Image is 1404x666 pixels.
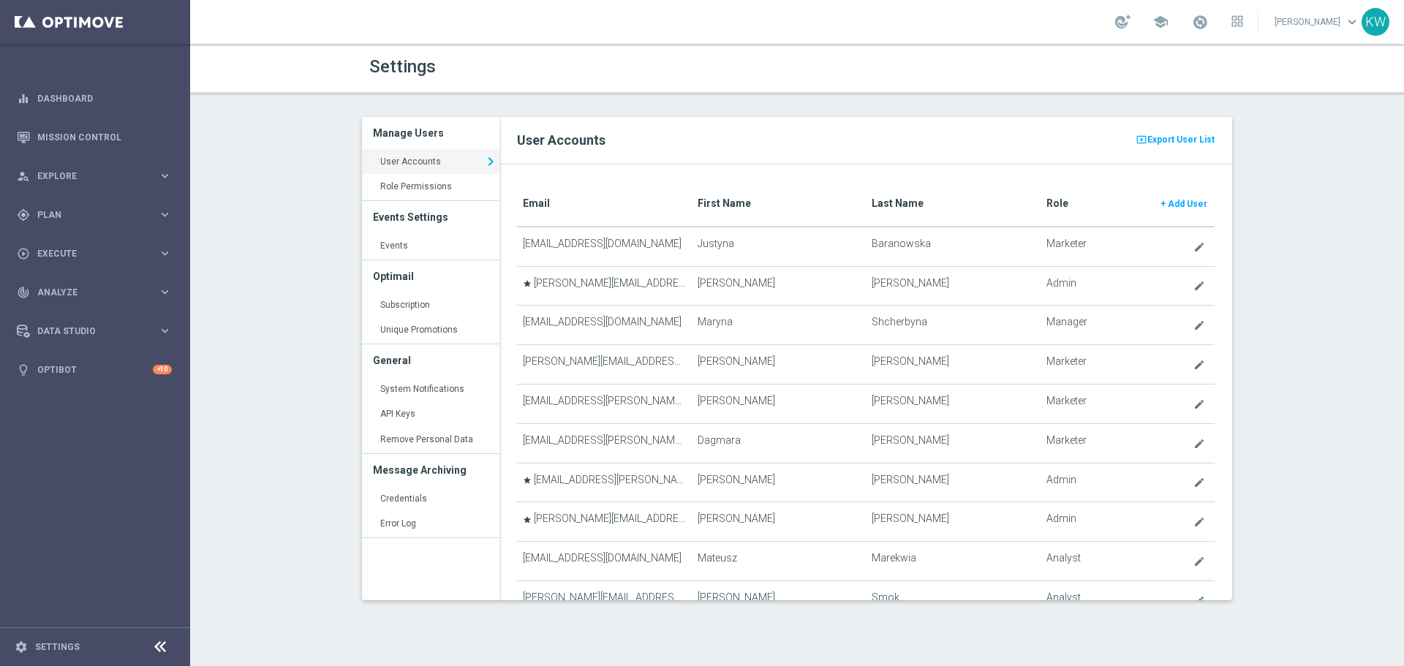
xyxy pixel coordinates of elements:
i: create [1193,556,1205,567]
span: Plan [37,211,158,219]
a: User Accounts [362,149,499,175]
td: [PERSON_NAME] [692,502,866,542]
span: keyboard_arrow_down [1344,14,1360,30]
a: Unique Promotions [362,317,499,344]
td: [EMAIL_ADDRESS][PERSON_NAME][DOMAIN_NAME] [517,463,691,502]
span: Manager [1046,316,1087,328]
i: keyboard_arrow_right [482,151,499,173]
button: play_circle_outline Execute keyboard_arrow_right [16,248,173,260]
td: [PERSON_NAME] [692,580,866,620]
span: Admin [1046,474,1076,486]
a: Role Permissions [362,174,499,200]
span: Explore [37,172,158,181]
i: keyboard_arrow_right [158,208,172,222]
i: create [1193,398,1205,410]
i: person_search [17,170,30,183]
a: Optibot [37,350,153,389]
i: gps_fixed [17,208,30,222]
span: Analyst [1046,591,1081,604]
i: keyboard_arrow_right [158,169,172,183]
a: [PERSON_NAME]keyboard_arrow_down [1273,11,1362,33]
td: Smok [866,580,1040,620]
div: Mission Control [17,118,172,156]
td: Baranowska [866,227,1040,266]
div: Execute [17,247,158,260]
h2: User Accounts [517,132,1215,149]
i: create [1193,477,1205,488]
div: Mission Control [16,132,173,143]
span: Marketer [1046,238,1087,250]
td: [PERSON_NAME] [866,345,1040,385]
td: [EMAIL_ADDRESS][DOMAIN_NAME] [517,542,691,581]
translate: Role [1046,197,1068,209]
td: [PERSON_NAME] [866,463,1040,502]
i: create [1193,319,1205,331]
td: [PERSON_NAME] [866,266,1040,306]
translate: First Name [698,197,751,209]
button: track_changes Analyze keyboard_arrow_right [16,287,173,298]
a: Events [362,233,499,260]
div: Data Studio [17,325,158,338]
a: Error Log [362,511,499,537]
i: create [1193,359,1205,371]
td: [PERSON_NAME][EMAIL_ADDRESS][PERSON_NAME][DOMAIN_NAME] [517,266,691,306]
span: school [1152,14,1169,30]
a: Mission Control [37,118,172,156]
div: person_search Explore keyboard_arrow_right [16,170,173,182]
i: equalizer [17,92,30,105]
span: + [1160,199,1166,209]
div: Explore [17,170,158,183]
i: keyboard_arrow_right [158,246,172,260]
a: System Notifications [362,376,499,403]
td: Marekwia [866,542,1040,581]
td: [EMAIL_ADDRESS][DOMAIN_NAME] [517,227,691,266]
span: Admin [1046,277,1076,290]
td: [PERSON_NAME][EMAIL_ADDRESS][PERSON_NAME][DOMAIN_NAME] [517,345,691,385]
td: [PERSON_NAME] [866,502,1040,542]
span: Analyze [37,288,158,297]
td: Justyna [692,227,866,266]
button: equalizer Dashboard [16,93,173,105]
i: settings [15,640,28,654]
i: star [523,515,532,524]
button: lightbulb Optibot +10 [16,364,173,376]
a: Remove Personal Data [362,427,499,453]
i: create [1193,241,1205,253]
span: Marketer [1046,434,1087,447]
div: Plan [17,208,158,222]
a: Settings [35,643,80,651]
td: [EMAIL_ADDRESS][PERSON_NAME][DOMAIN_NAME] [517,384,691,423]
h3: Manage Users [373,117,488,149]
i: present_to_all [1136,132,1147,147]
span: Analyst [1046,552,1081,564]
span: Admin [1046,512,1076,525]
div: KW [1362,8,1389,36]
button: Data Studio keyboard_arrow_right [16,325,173,337]
i: create [1193,438,1205,450]
a: Subscription [362,292,499,319]
i: keyboard_arrow_right [158,285,172,299]
i: keyboard_arrow_right [158,324,172,338]
td: [EMAIL_ADDRESS][DOMAIN_NAME] [517,306,691,345]
span: Execute [37,249,158,258]
i: star [523,279,532,288]
div: gps_fixed Plan keyboard_arrow_right [16,209,173,221]
div: Analyze [17,286,158,299]
span: Add User [1168,199,1207,209]
a: API Keys [362,401,499,428]
td: [PERSON_NAME][EMAIL_ADDRESS][PERSON_NAME][DOMAIN_NAME] [517,502,691,542]
td: [PERSON_NAME] [866,384,1040,423]
a: Credentials [362,486,499,512]
i: play_circle_outline [17,247,30,260]
div: Optibot [17,350,172,389]
i: create [1193,516,1205,528]
translate: Last Name [872,197,924,209]
h3: Message Archiving [373,454,488,486]
td: Mateusz [692,542,866,581]
a: Dashboard [37,79,172,118]
td: [PERSON_NAME] [692,266,866,306]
